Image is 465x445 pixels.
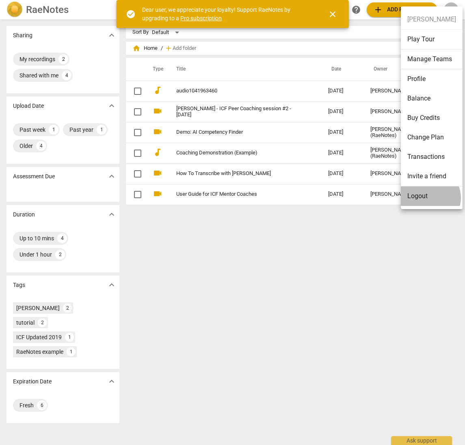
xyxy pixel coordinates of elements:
[142,6,313,22] div: Dear user, we appreciate your loyalty! Support RaeNotes by upgrading to a
[126,9,136,19] span: check_circle
[323,4,342,24] button: Close
[180,15,222,21] a: Pro subscription
[401,30,463,49] li: Play Tour
[328,9,337,19] span: close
